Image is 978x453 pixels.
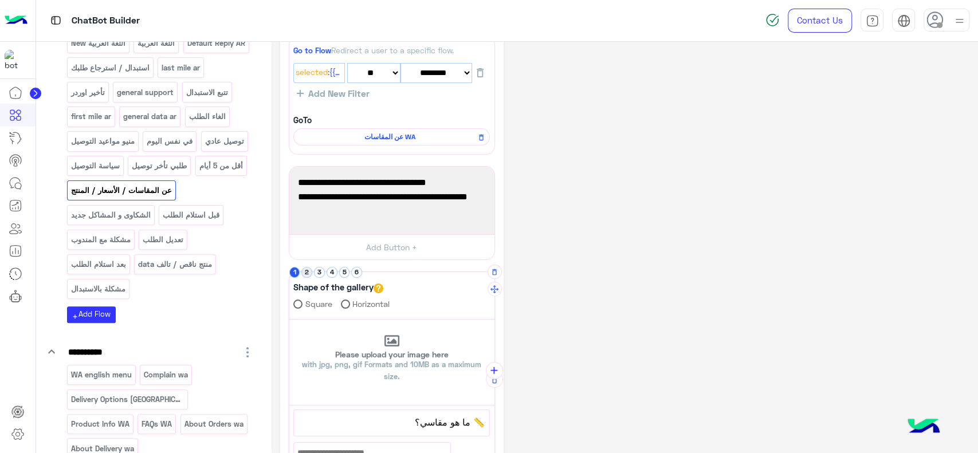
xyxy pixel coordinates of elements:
span: Add New Filter [304,88,370,99]
p: FAQs WA [141,417,173,431]
p: general support [116,86,175,99]
button: Delete Gallery Card [486,371,503,388]
img: tab [49,13,63,27]
span: عن المقاسات WA [300,132,480,142]
p: last mile ar [161,61,201,74]
span: 👕 كل ما تحتاج معرفته قبل إتمام طلبك: [298,175,486,190]
p: Delivery Options WA [70,393,184,406]
p: سياسة التوصيل [70,159,120,172]
p: Complain wa [143,368,189,381]
div: عن المقاسات WA [293,128,490,145]
button: Delete Message [488,265,502,279]
p: قبل استلام الطلب [162,208,221,222]
img: tab [866,14,879,27]
p: تتبع الاستبدال [185,86,229,99]
p: first mile ar [70,110,112,123]
p: اللغة العربية [137,37,176,50]
p: عن المقاسات / الأسعار / المنتج [70,184,172,197]
button: Remove Flow [474,130,488,144]
p: بعد استلام الطلب [70,258,127,271]
p: استبدال / استرجاع طلبك [70,61,150,74]
button: Add Button + [289,234,494,260]
p: WA english menu [70,368,132,381]
button: add [486,362,503,379]
button: 3 [314,267,325,278]
p: مشكلة مع المندوب [70,233,131,246]
p: مشكلة بالاستبدال [70,282,126,296]
label: Horizontal [341,298,390,310]
button: Drag [488,282,502,296]
i: keyboard_arrow_down [45,345,58,359]
span: Selected [296,66,328,79]
img: spinner [765,13,779,27]
p: ChatBot Builder [72,13,140,29]
b: GoTo [293,115,312,125]
label: Shape of the gallery [293,281,383,294]
a: Contact Us [788,9,852,33]
p: تعديل الطلب [142,233,184,246]
img: 317874714732967 [5,50,25,70]
button: Add New Filter [293,88,373,99]
p: طلبي تأخر توصيل [131,159,188,172]
img: hulul-logo.png [904,407,944,447]
span: with jpg, png, gif Formats and 10MB as a maximum size. [302,360,481,381]
p: توصيل عادي [204,135,245,148]
p: Please upload your image here [289,350,494,383]
button: 6 [351,267,362,278]
i: add [488,365,500,377]
span: [PERSON_NAME] من الخيارات التالية للحصول على إجابات سريعة: [298,190,486,219]
a: tab [861,9,883,33]
img: tab [897,14,910,27]
p: About Orders wa [183,417,244,431]
p: Default Reply AR [186,37,246,50]
img: profile [952,14,967,28]
p: تأخير اوردر [70,86,105,99]
div: Redirect a user to a specific flow. [293,45,490,56]
p: منيو مواعيد التوصيل [70,135,135,148]
p: general data ar [123,110,178,123]
p: منتج ناقص / تالف data [138,258,213,271]
img: Logo [5,9,28,33]
button: 2 [301,267,312,278]
span: :{{ChannelId}} [328,66,343,79]
button: 1 [289,267,300,278]
p: الغاء الطلب [188,110,226,123]
i: add [72,313,78,320]
button: 4 [327,267,337,278]
p: في نفس اليوم [146,135,194,148]
span: Go to Flow [293,46,331,55]
button: 5 [339,267,350,278]
button: addAdd Flow [67,306,116,323]
p: أقل من 5 أيام [198,159,243,172]
span: 📏 ما هو مقاسي؟ [298,415,485,430]
p: Product Info WA [70,417,130,431]
p: اللغة العربية New [70,37,126,50]
label: Square [293,298,332,310]
p: الشكاوى و المشاكل جديد [70,208,151,222]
